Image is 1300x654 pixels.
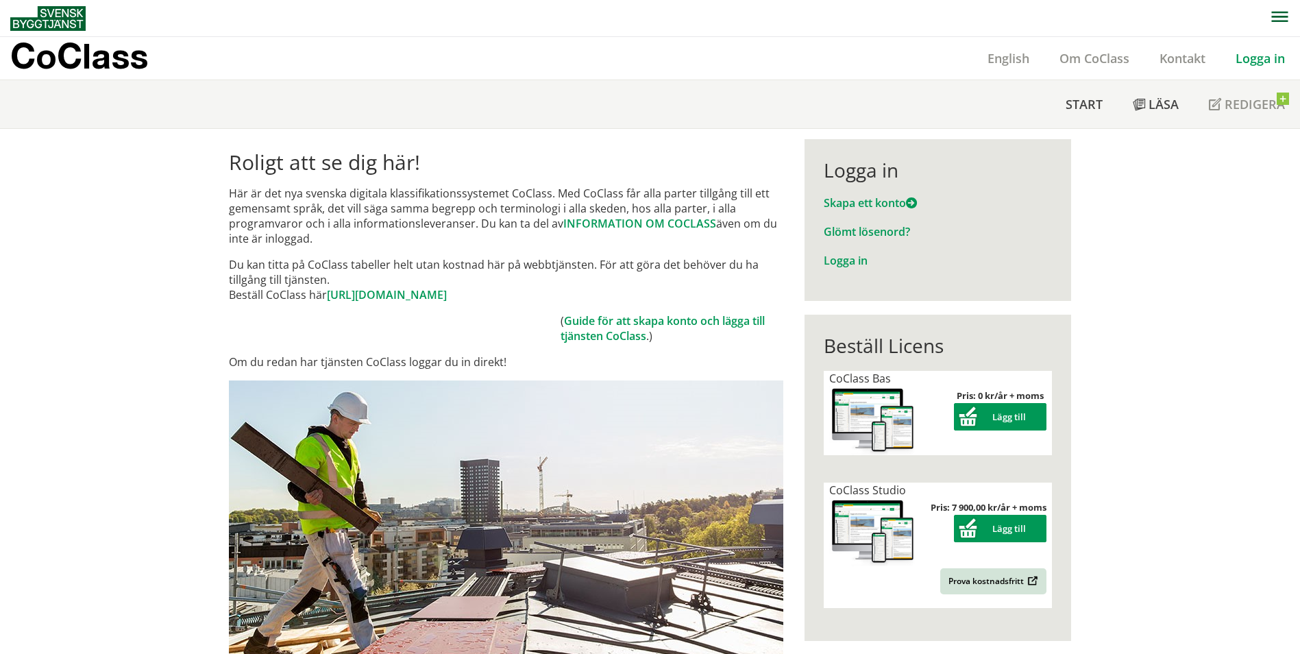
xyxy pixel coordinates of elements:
a: Lägg till [954,522,1046,535]
span: Läsa [1149,96,1179,112]
a: Lägg till [954,411,1046,423]
img: coclass-license.jpg [829,498,917,567]
a: Kontakt [1144,50,1221,66]
a: Glömt lösenord? [824,224,910,239]
a: Skapa ett konto [824,195,917,210]
h1: Roligt att se dig här! [229,150,783,175]
a: Logga in [824,253,868,268]
img: Outbound.png [1025,576,1038,586]
a: INFORMATION OM COCLASS [563,216,716,231]
a: Prova kostnadsfritt [940,568,1046,594]
button: Lägg till [954,403,1046,431]
span: CoClass Studio [829,483,906,498]
span: Start [1066,96,1103,112]
strong: Pris: 7 900,00 kr/år + moms [931,501,1046,513]
a: Guide för att skapa konto och lägga till tjänsten CoClass [561,313,765,343]
p: Om du redan har tjänsten CoClass loggar du in direkt! [229,354,783,370]
a: [URL][DOMAIN_NAME] [327,287,447,302]
strong: Pris: 0 kr/år + moms [957,389,1044,402]
a: English [972,50,1044,66]
a: Logga in [1221,50,1300,66]
img: coclass-license.jpg [829,386,917,455]
p: Du kan titta på CoClass tabeller helt utan kostnad här på webbtjänsten. För att göra det behöver ... [229,257,783,302]
p: Här är det nya svenska digitala klassifikationssystemet CoClass. Med CoClass får alla parter till... [229,186,783,246]
button: Lägg till [954,515,1046,542]
div: Beställ Licens [824,334,1052,357]
a: CoClass [10,37,177,80]
p: CoClass [10,48,148,64]
span: CoClass Bas [829,371,891,386]
td: ( .) [561,313,783,343]
div: Logga in [824,158,1052,182]
a: Läsa [1118,80,1194,128]
img: Svensk Byggtjänst [10,6,86,31]
a: Start [1051,80,1118,128]
a: Om CoClass [1044,50,1144,66]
